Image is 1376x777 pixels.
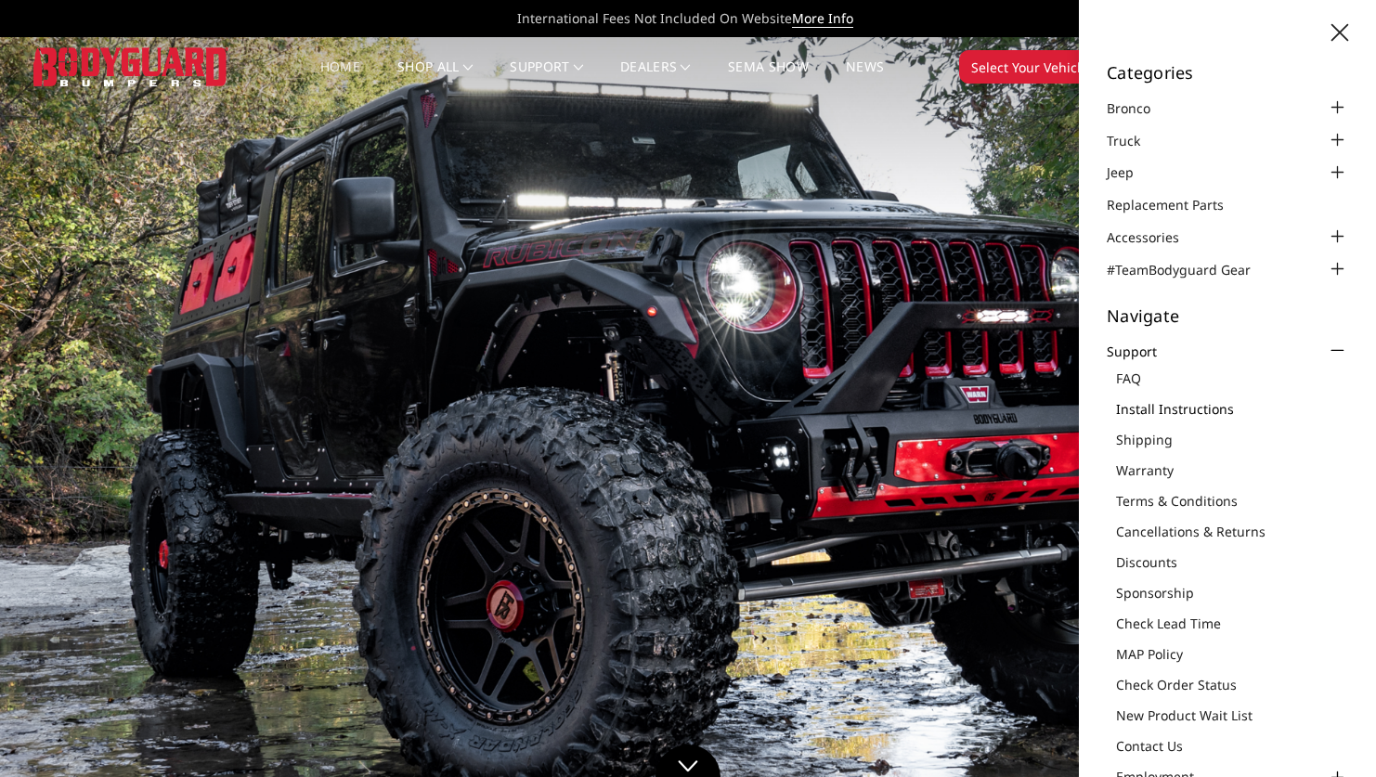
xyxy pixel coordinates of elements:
a: Dealers [620,60,691,97]
a: Accessories [1107,227,1202,247]
a: New Product Wait List [1116,706,1348,725]
a: Support [1107,342,1180,361]
a: Contact Us [1116,736,1348,756]
a: MAP Policy [1116,644,1348,664]
a: Truck [1107,131,1163,150]
a: Warranty [1116,460,1348,480]
a: FAQ [1116,369,1348,388]
a: Replacement Parts [1107,195,1247,214]
a: Support [510,60,583,97]
a: More Info [792,9,853,28]
a: Install Instructions [1116,399,1348,419]
a: shop all [397,60,473,97]
a: Home [320,60,360,97]
a: Bronco [1107,98,1174,118]
button: Select Your Vehicle [959,50,1120,84]
a: SEMA Show [728,60,809,97]
a: #TeamBodyguard Gear [1107,260,1274,279]
a: Cancellations & Returns [1116,522,1348,541]
h5: Navigate [1107,307,1348,324]
a: Click to Down [656,745,720,777]
img: BODYGUARD BUMPERS [33,47,228,85]
a: Check Lead Time [1116,614,1348,633]
a: Jeep [1107,162,1157,182]
a: Shipping [1116,430,1348,449]
a: Discounts [1116,552,1348,572]
a: Check Order Status [1116,675,1348,694]
a: Terms & Conditions [1116,491,1348,511]
iframe: Chat Widget [1283,688,1376,777]
a: News [846,60,884,97]
h5: Categories [1107,64,1348,81]
span: Select Your Vehicle [971,58,1088,77]
a: Sponsorship [1116,583,1348,602]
